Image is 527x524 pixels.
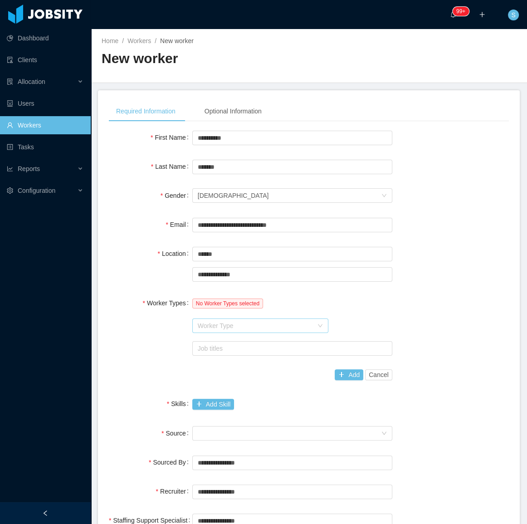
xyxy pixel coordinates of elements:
[109,101,183,122] div: Required Information
[192,299,263,309] span: No Worker Types selected
[109,517,194,524] label: Staffing Support Specialist
[192,131,392,145] input: First Name
[127,37,151,44] a: Workers
[381,193,387,199] i: icon: down
[365,369,392,380] button: Cancel
[511,10,515,20] span: S
[7,116,83,134] a: icon: userWorkers
[192,160,392,174] input: Last Name
[18,78,45,85] span: Allocation
[151,134,192,141] label: First Name
[7,29,83,47] a: icon: pie-chartDashboard
[192,399,234,410] button: icon: plusAdd Skill
[143,299,192,307] label: Worker Types
[102,49,309,68] h2: New worker
[197,101,269,122] div: Optional Information
[317,323,323,329] i: icon: down
[335,369,363,380] button: icon: plusAdd
[198,344,383,353] div: Job titles
[7,78,13,85] i: icon: solution
[157,250,192,257] label: Location
[18,165,40,172] span: Reports
[149,459,192,466] label: Sourced By
[167,400,192,407] label: Skills
[192,218,392,232] input: Email
[198,321,313,330] div: Worker Type
[151,163,192,170] label: Last Name
[155,37,156,44] span: /
[160,37,194,44] span: New worker
[453,7,469,16] sup: 1209
[7,138,83,156] a: icon: profileTasks
[161,430,192,437] label: Source
[122,37,124,44] span: /
[156,488,192,495] label: Recruiter
[7,51,83,69] a: icon: auditClients
[18,187,55,194] span: Configuration
[7,187,13,194] i: icon: setting
[166,221,192,228] label: Email
[198,189,269,202] div: Male
[450,11,456,18] i: icon: bell
[102,37,118,44] a: Home
[161,192,192,199] label: Gender
[7,94,83,113] a: icon: robotUsers
[479,11,485,18] i: icon: plus
[7,166,13,172] i: icon: line-chart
